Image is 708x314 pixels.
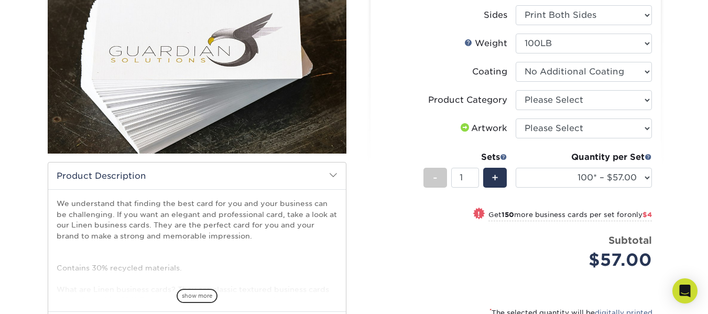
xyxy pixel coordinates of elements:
[477,209,480,220] span: !
[459,122,507,135] div: Artwork
[608,234,652,246] strong: Subtotal
[524,247,652,273] div: $57.00
[488,211,652,221] small: Get more business cards per set for
[516,151,652,164] div: Quantity per Set
[484,9,507,21] div: Sides
[672,278,698,304] div: Open Intercom Messenger
[472,66,507,78] div: Coating
[502,211,514,219] strong: 150
[642,211,652,219] span: $4
[428,94,507,106] div: Product Category
[627,211,652,219] span: only
[423,151,507,164] div: Sets
[48,163,346,189] h2: Product Description
[433,170,438,186] span: -
[492,170,498,186] span: +
[464,37,507,50] div: Weight
[177,289,217,303] span: show more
